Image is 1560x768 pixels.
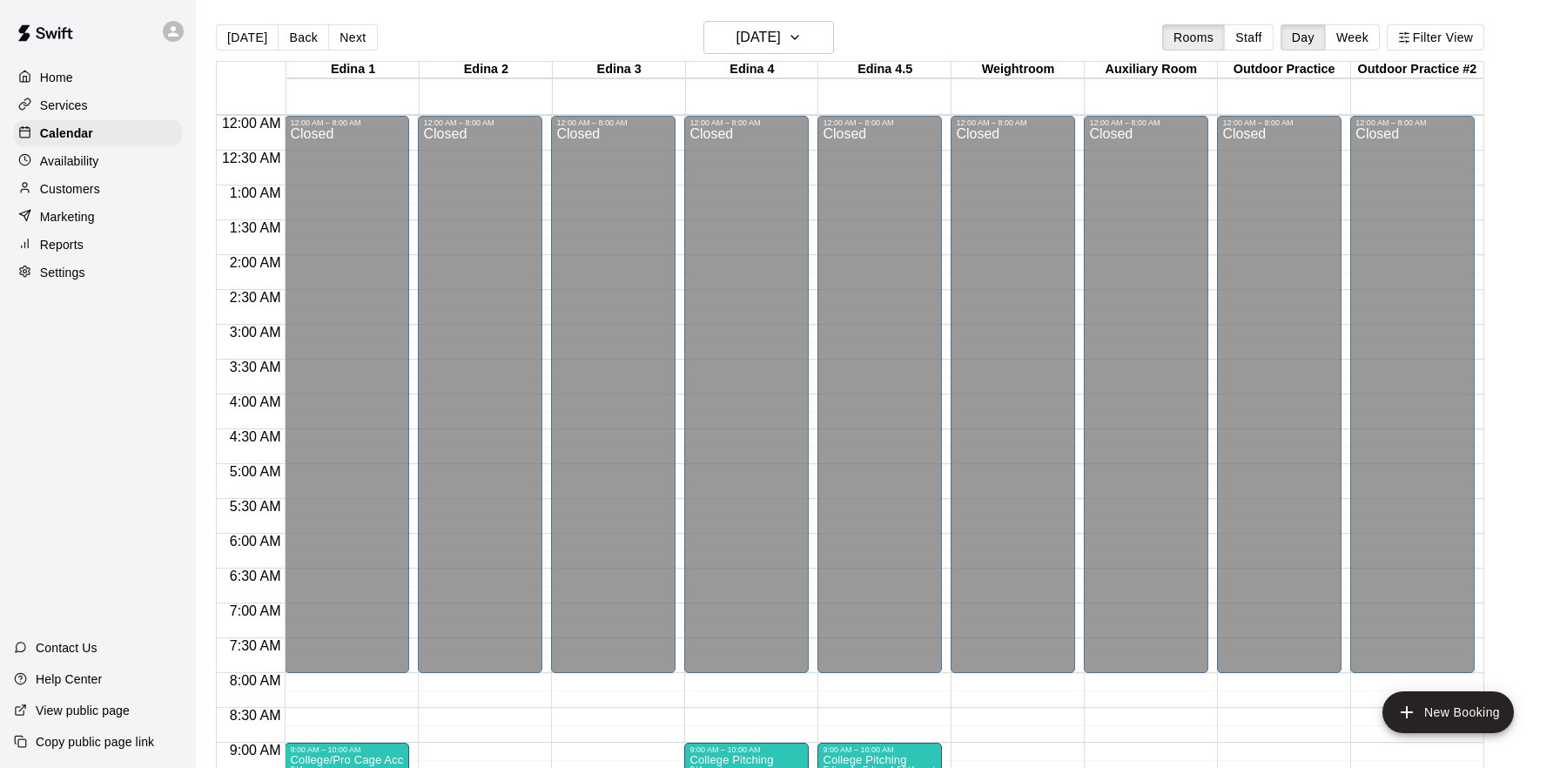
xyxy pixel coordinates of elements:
div: 12:00 AM – 8:00 AM [1355,118,1469,127]
div: Closed [556,127,670,679]
a: Customers [14,176,182,202]
div: Closed [823,127,937,679]
div: 12:00 AM – 8:00 AM [556,118,670,127]
div: Closed [1222,127,1336,679]
h6: [DATE] [736,25,781,50]
div: Closed [956,127,1070,679]
div: Edina 2 [420,62,553,78]
p: View public page [36,702,130,719]
div: Auxiliary Room [1085,62,1218,78]
a: Home [14,64,182,91]
div: 12:00 AM – 8:00 AM: Closed [1217,116,1341,673]
div: 12:00 AM – 8:00 AM: Closed [418,116,542,673]
div: 9:00 AM – 10:00 AM [823,745,937,754]
span: 5:30 AM [225,499,286,514]
span: 5:00 AM [225,464,286,479]
p: Availability [40,152,99,170]
button: [DATE] [216,24,279,51]
div: Closed [1355,127,1469,679]
p: Contact Us [36,639,97,657]
button: Day [1281,24,1326,51]
span: 7:30 AM [225,638,286,653]
div: 12:00 AM – 8:00 AM [956,118,1070,127]
button: add [1382,691,1514,733]
p: Home [40,69,73,86]
span: 1:00 AM [225,185,286,200]
span: 4:30 AM [225,429,286,444]
span: 7:00 AM [225,603,286,618]
p: Copy public page link [36,733,154,751]
div: Closed [689,127,804,679]
button: Back [278,24,329,51]
span: 2:00 AM [225,255,286,270]
a: Reports [14,232,182,258]
p: Settings [40,264,85,281]
button: Staff [1224,24,1274,51]
div: Edina 4 [686,62,819,78]
span: 8:30 AM [225,708,286,723]
span: 12:30 AM [218,151,286,165]
div: Edina 3 [553,62,686,78]
p: Reports [40,236,84,253]
div: Closed [1089,127,1203,679]
button: Filter View [1387,24,1484,51]
div: 12:00 AM – 8:00 AM [1089,118,1203,127]
div: 12:00 AM – 8:00 AM: Closed [684,116,809,673]
span: 9:00 AM [225,743,286,758]
div: Edina 4.5 [818,62,951,78]
a: Availability [14,148,182,174]
p: Customers [40,180,100,198]
div: 12:00 AM – 8:00 AM [689,118,804,127]
span: 12:00 AM [218,116,286,131]
a: Marketing [14,204,182,230]
span: 1:30 AM [225,220,286,235]
p: Marketing [40,208,95,226]
span: 3:00 AM [225,325,286,340]
span: 3:30 AM [225,360,286,374]
div: 12:00 AM – 8:00 AM: Closed [951,116,1075,673]
div: 12:00 AM – 8:00 AM: Closed [817,116,942,673]
p: Calendar [40,125,93,142]
div: Outdoor Practice #2 [1351,62,1484,78]
div: 12:00 AM – 8:00 AM: Closed [551,116,676,673]
a: Services [14,92,182,118]
span: 2:30 AM [225,290,286,305]
div: Edina 1 [286,62,420,78]
div: 9:00 AM – 10:00 AM [689,745,804,754]
span: 8:00 AM [225,673,286,688]
div: Weightroom [951,62,1085,78]
a: Settings [14,259,182,286]
div: 12:00 AM – 8:00 AM [423,118,537,127]
div: 12:00 AM – 8:00 AM: Closed [1084,116,1208,673]
button: Rooms [1162,24,1225,51]
a: Calendar [14,120,182,146]
div: 12:00 AM – 8:00 AM [1222,118,1336,127]
button: Next [328,24,377,51]
div: Closed [423,127,537,679]
span: 6:30 AM [225,569,286,583]
div: 12:00 AM – 8:00 AM [823,118,937,127]
div: 9:00 AM – 10:00 AM [290,745,404,754]
div: 12:00 AM – 8:00 AM [290,118,404,127]
div: Closed [290,127,404,679]
p: Services [40,97,88,114]
button: Week [1325,24,1380,51]
p: Help Center [36,670,102,688]
div: 12:00 AM – 8:00 AM: Closed [1350,116,1475,673]
span: 4:00 AM [225,394,286,409]
div: Outdoor Practice [1218,62,1351,78]
span: 6:00 AM [225,534,286,549]
div: 12:00 AM – 8:00 AM: Closed [285,116,409,673]
button: [DATE] [703,21,834,54]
